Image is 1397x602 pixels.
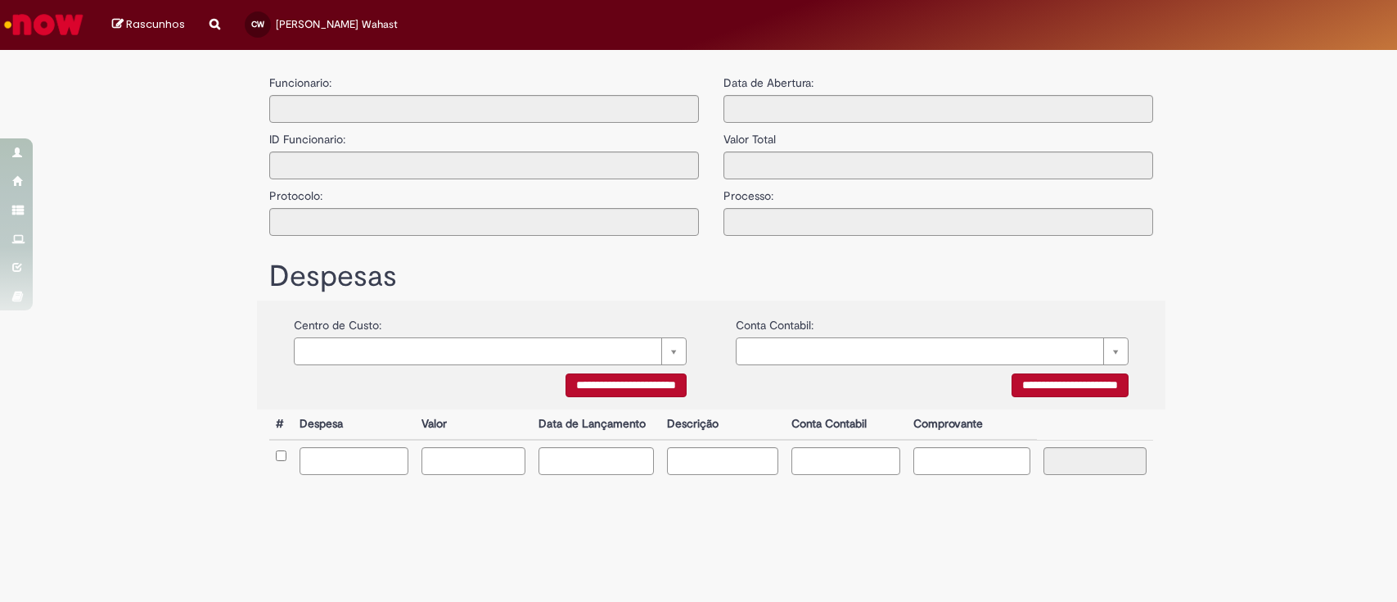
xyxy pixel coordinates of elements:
[294,337,687,365] a: Limpar campo {0}
[294,309,381,333] label: Centro de Custo:
[785,410,907,440] th: Conta Contabil
[660,410,785,440] th: Descrição
[723,123,776,147] label: Valor Total
[532,410,660,440] th: Data de Lançamento
[2,8,86,41] img: ServiceNow
[269,75,331,91] label: Funcionario:
[126,16,185,32] span: Rascunhos
[736,337,1129,365] a: Limpar campo {0}
[269,260,1153,293] h1: Despesas
[736,309,813,333] label: Conta Contabil:
[293,410,415,440] th: Despesa
[251,19,264,29] span: CW
[112,17,185,33] a: Rascunhos
[723,179,773,204] label: Processo:
[723,75,813,91] label: Data de Abertura:
[269,410,293,440] th: #
[415,410,532,440] th: Valor
[276,17,398,31] span: [PERSON_NAME] Wahast
[907,410,1037,440] th: Comprovante
[269,123,345,147] label: ID Funcionario:
[269,179,322,204] label: Protocolo:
